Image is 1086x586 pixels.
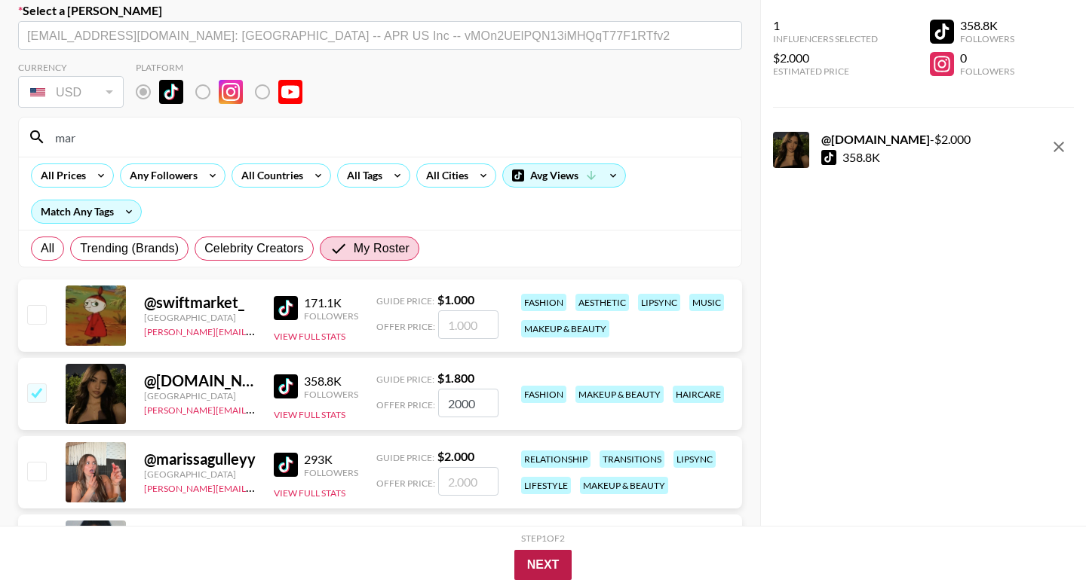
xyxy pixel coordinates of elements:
div: fashion [521,294,566,311]
div: fashion [521,386,566,403]
input: 1.800 [438,389,499,417]
strong: $ 2.000 [437,449,474,463]
div: Followers [304,467,358,478]
div: $2.000 [773,50,878,66]
img: YouTube [278,80,302,104]
strong: $ 1.800 [437,371,474,385]
input: 1.000 [438,310,499,339]
div: All Cities [417,164,471,187]
button: View Full Stats [274,409,345,420]
div: Any Followers [121,164,201,187]
div: 358.8K [842,150,880,165]
div: 358.8K [304,374,358,389]
span: Trending (Brands) [80,240,179,258]
input: 2.000 [438,467,499,496]
div: 171.1K [304,295,358,310]
div: lipsync [673,450,716,468]
div: Followers [960,66,1014,77]
strong: $ 1.000 [437,292,474,307]
div: 1 [773,18,878,33]
div: music [689,294,724,311]
div: Remove selected talent to change your currency [18,73,124,111]
strong: @ [DOMAIN_NAME] [821,132,930,146]
div: [GEOGRAPHIC_DATA] [144,312,256,323]
div: Influencers Selected [773,33,878,44]
div: Remove selected talent to change platforms [136,76,314,108]
button: View Full Stats [274,331,345,342]
div: makeup & beauty [580,477,668,494]
button: View Full Stats [274,487,345,499]
div: 358.8K [960,18,1014,33]
div: lipsync [638,294,680,311]
img: TikTok [159,80,183,104]
div: haircare [673,386,724,403]
span: Guide Price: [376,374,434,385]
span: Guide Price: [376,295,434,307]
img: TikTok [274,296,298,320]
div: makeup & beauty [521,320,609,337]
div: [GEOGRAPHIC_DATA] [144,468,256,480]
span: Offer Price: [376,399,435,411]
div: Step 1 of 2 [521,533,565,544]
div: lifestyle [521,477,571,494]
a: [PERSON_NAME][EMAIL_ADDRESS][PERSON_NAME][PERSON_NAME][DOMAIN_NAME] [144,480,511,494]
div: All Tags [338,164,385,187]
div: Estimated Price [773,66,878,77]
div: 293K [304,452,358,467]
div: @ [DOMAIN_NAME] [144,371,256,390]
button: remove [1044,132,1074,162]
span: All [41,240,54,258]
div: Avg Views [503,164,625,187]
div: @ swiftmarket_ [144,293,256,312]
img: TikTok [274,453,298,477]
img: Instagram [219,80,243,104]
span: Offer Price: [376,478,435,489]
span: Celebrity Creators [204,240,304,258]
label: Select a [PERSON_NAME] [18,3,742,18]
a: [PERSON_NAME][EMAIL_ADDRESS][PERSON_NAME][PERSON_NAME][DOMAIN_NAME] [144,323,511,337]
span: My Roster [354,240,410,258]
div: Followers [304,389,358,400]
div: Match Any Tags [32,200,141,223]
img: TikTok [274,374,298,398]
div: transitions [600,450,664,468]
div: @ marissagulleyy [144,450,256,468]
div: - $ 2.000 [821,132,971,147]
div: [GEOGRAPHIC_DATA] [144,390,256,401]
input: Search by User Name [46,125,732,149]
div: USD [21,79,121,105]
div: All Prices [32,164,89,187]
div: All Countries [232,164,306,187]
div: Followers [304,310,358,322]
button: Next [514,550,572,580]
span: Offer Price: [376,321,435,332]
a: [PERSON_NAME][EMAIL_ADDRESS][PERSON_NAME][PERSON_NAME][DOMAIN_NAME] [144,401,511,416]
span: Guide Price: [376,452,434,463]
div: 0 [960,50,1014,66]
div: aesthetic [575,294,629,311]
div: Followers [960,33,1014,44]
div: Platform [136,62,314,73]
div: makeup & beauty [575,386,664,403]
div: relationship [521,450,591,468]
div: Currency [18,62,124,73]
